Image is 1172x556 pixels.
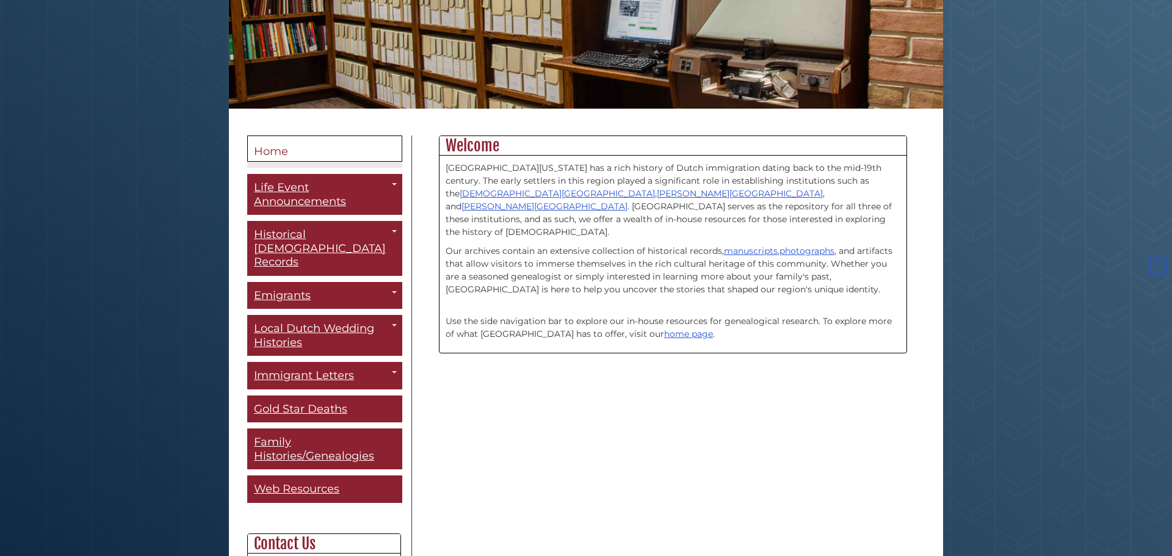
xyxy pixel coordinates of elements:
[1146,261,1169,272] a: Back to Top
[247,315,402,356] a: Local Dutch Wedding Histories
[247,282,402,309] a: Emigrants
[254,435,374,463] span: Family Histories/Genealogies
[247,174,402,215] a: Life Event Announcements
[248,534,400,554] h2: Contact Us
[247,428,402,469] a: Family Histories/Genealogies
[254,289,311,302] span: Emigrants
[446,162,900,239] p: [GEOGRAPHIC_DATA][US_STATE] has a rich history of Dutch immigration dating back to the mid-19th c...
[254,145,288,158] span: Home
[780,245,834,256] a: photographs
[657,188,823,199] a: [PERSON_NAME][GEOGRAPHIC_DATA]
[446,302,900,341] p: Use the side navigation bar to explore our in-house resources for genealogical research. To explo...
[460,188,655,199] a: [DEMOGRAPHIC_DATA][GEOGRAPHIC_DATA]
[461,201,628,212] a: [PERSON_NAME][GEOGRAPHIC_DATA]
[254,369,354,382] span: Immigrant Letters
[254,402,347,416] span: Gold Star Deaths
[247,395,402,423] a: Gold Star Deaths
[254,322,374,349] span: Local Dutch Wedding Histories
[446,245,900,296] p: Our archives contain an extensive collection of historical records, , , and artifacts that allow ...
[254,228,386,269] span: Historical [DEMOGRAPHIC_DATA] Records
[247,475,402,503] a: Web Resources
[254,181,346,208] span: Life Event Announcements
[247,135,402,162] a: Home
[254,482,339,496] span: Web Resources
[664,328,713,339] a: home page
[247,221,402,276] a: Historical [DEMOGRAPHIC_DATA] Records
[724,245,778,256] a: manuscripts
[247,362,402,389] a: Immigrant Letters
[440,136,906,156] h2: Welcome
